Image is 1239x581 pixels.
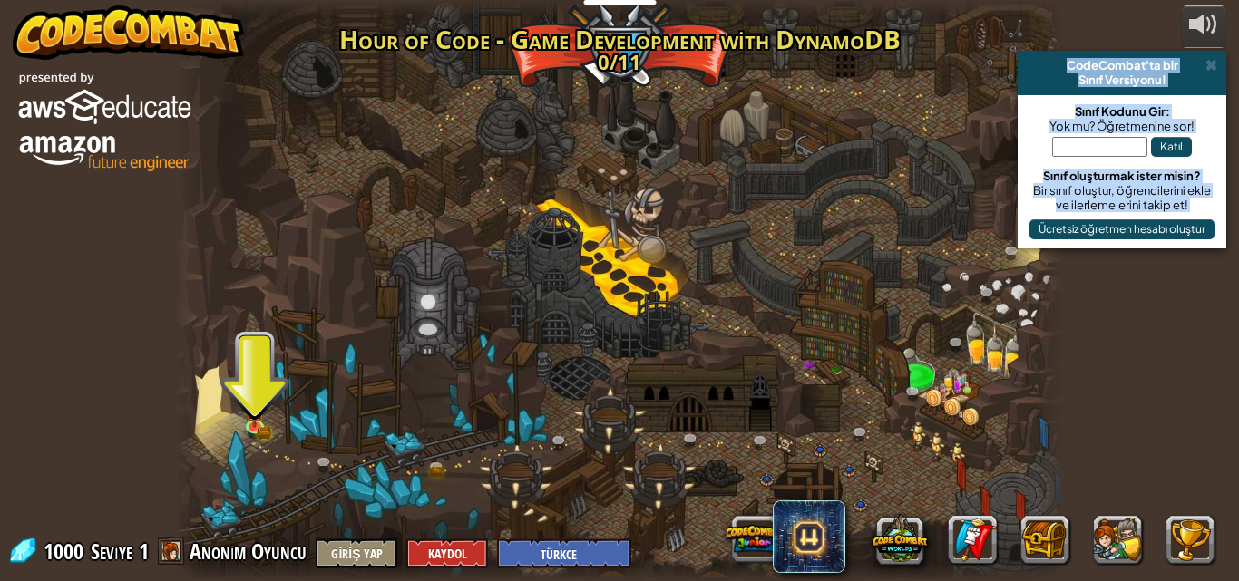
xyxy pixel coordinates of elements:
[139,537,149,566] span: 1
[249,406,261,415] img: portrait.png
[316,538,397,568] button: Giriş Yap
[91,537,132,566] span: Seviye
[1027,104,1217,119] div: Sınıf Kodunu Gir:
[44,537,89,566] span: 1000
[1151,137,1192,157] button: Katıl
[190,537,307,566] span: Anonim Oyuncu
[1027,119,1217,133] div: Yok mu? Öğretmenine sor!
[245,393,266,428] img: level-banner-unlock.png
[1025,58,1219,73] div: CodeCombat'ta bir
[1027,183,1217,212] div: Bir sınıf oluştur, öğrencilerini ekle ve ilerlemelerini takip et!
[13,5,245,60] img: CodeCombat - Learn how to code by playing a game
[1025,73,1219,87] div: Sınıf Versiyonu!
[406,538,488,568] button: Kaydol
[1027,169,1217,183] div: Sınıf oluşturmak ister misin?
[1181,5,1226,48] button: Sesi ayarla
[1029,219,1215,239] button: Ücretsiz öğretmen hesabı oluştur
[13,63,194,177] img: amazon_vert_lockup.png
